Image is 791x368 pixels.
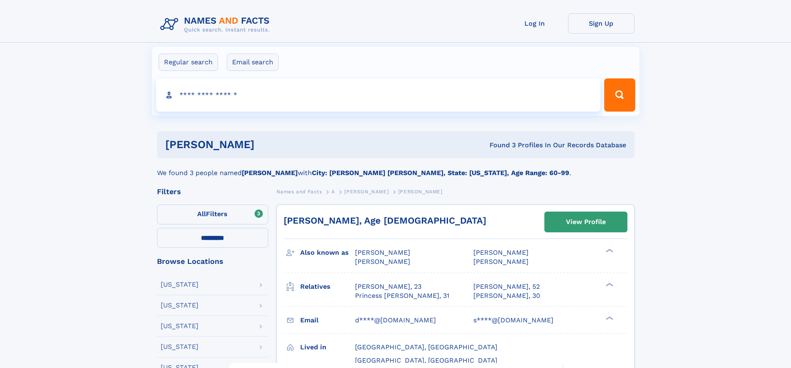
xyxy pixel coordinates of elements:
[355,343,497,351] span: [GEOGRAPHIC_DATA], [GEOGRAPHIC_DATA]
[473,291,540,300] a: [PERSON_NAME], 30
[156,78,601,112] input: search input
[227,54,279,71] label: Email search
[300,246,355,260] h3: Also known as
[161,281,198,288] div: [US_STATE]
[159,54,218,71] label: Regular search
[157,13,277,36] img: Logo Names and Facts
[161,344,198,350] div: [US_STATE]
[355,282,421,291] a: [PERSON_NAME], 23
[355,291,449,300] a: Princess [PERSON_NAME], 31
[344,189,389,195] span: [PERSON_NAME]
[344,186,389,197] a: [PERSON_NAME]
[300,313,355,327] h3: Email
[284,215,486,226] a: [PERSON_NAME], Age [DEMOGRAPHIC_DATA]
[473,282,540,291] a: [PERSON_NAME], 52
[473,258,529,266] span: [PERSON_NAME]
[355,356,497,364] span: [GEOGRAPHIC_DATA], [GEOGRAPHIC_DATA]
[545,212,627,232] a: View Profile
[604,78,635,112] button: Search Button
[157,205,268,224] label: Filters
[161,302,198,309] div: [US_STATE]
[398,189,443,195] span: [PERSON_NAME]
[242,169,298,177] b: [PERSON_NAME]
[300,280,355,294] h3: Relatives
[277,186,322,197] a: Names and Facts
[300,340,355,354] h3: Lived in
[161,323,198,329] div: [US_STATE]
[331,186,335,197] a: A
[355,258,410,266] span: [PERSON_NAME]
[331,189,335,195] span: A
[604,248,614,253] div: ❯
[568,13,634,34] a: Sign Up
[372,141,626,150] div: Found 3 Profiles In Our Records Database
[604,315,614,321] div: ❯
[604,282,614,287] div: ❯
[197,210,206,218] span: All
[566,212,606,232] div: View Profile
[312,169,569,177] b: City: [PERSON_NAME] [PERSON_NAME], State: [US_STATE], Age Range: 60-99
[157,158,634,178] div: We found 3 people named with .
[473,249,529,256] span: [PERSON_NAME]
[157,258,268,265] div: Browse Locations
[165,139,372,150] h1: [PERSON_NAME]
[502,13,568,34] a: Log In
[355,249,410,256] span: [PERSON_NAME]
[157,188,268,195] div: Filters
